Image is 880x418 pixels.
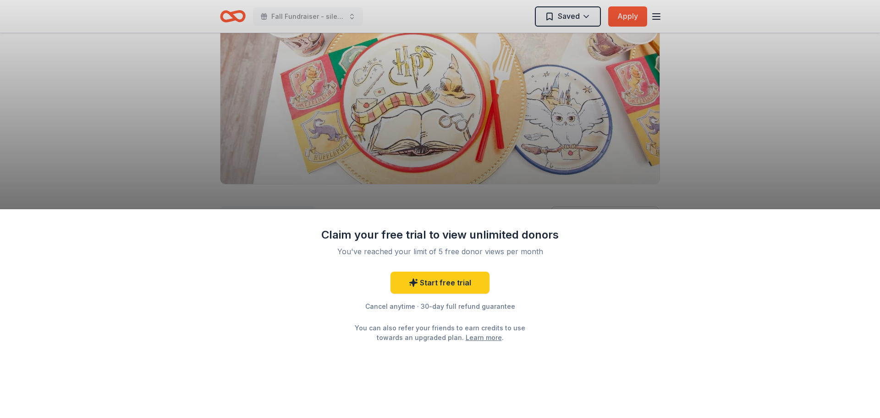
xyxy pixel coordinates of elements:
div: You can also refer your friends to earn credits to use towards an upgraded plan. . [346,323,533,342]
div: You've reached your limit of 5 free donor views per month [332,246,548,257]
div: Claim your free trial to view unlimited donors [321,228,559,242]
div: Cancel anytime · 30-day full refund guarantee [321,301,559,312]
a: Learn more [466,333,502,342]
a: Start free trial [390,272,489,294]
